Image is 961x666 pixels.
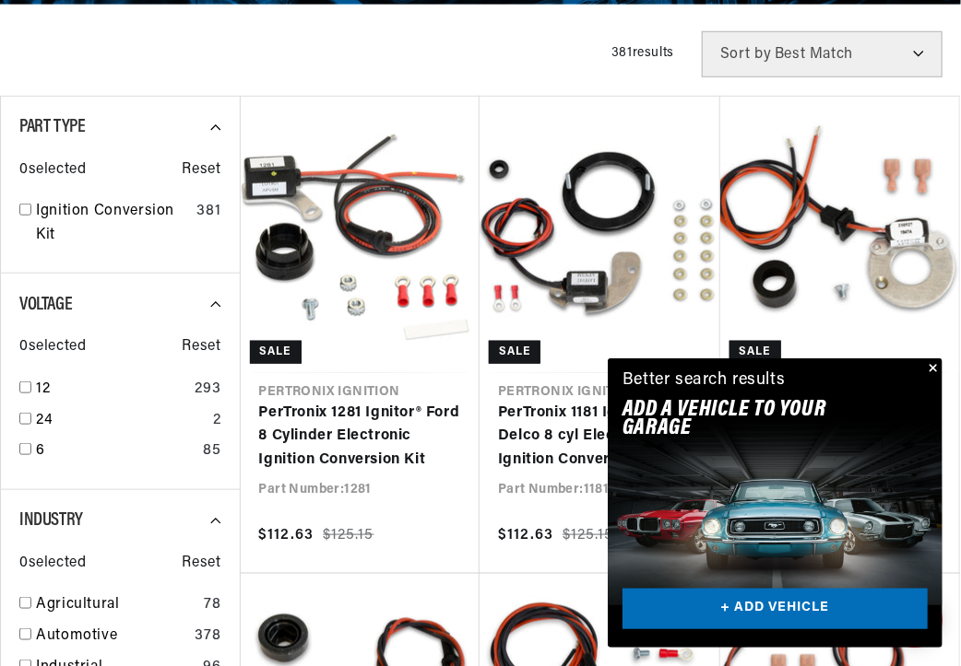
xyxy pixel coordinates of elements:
a: 6 [36,439,196,463]
a: Ignition Conversion Kit [36,200,190,247]
div: 381 [197,200,221,224]
span: Reset [183,158,221,182]
span: 0 selected [19,552,86,576]
a: 24 [36,409,206,433]
a: 12 [36,378,188,402]
a: PerTronix 1181 Ignitor® Delco 8 cyl Electronic Ignition Conversion Kit [498,402,702,473]
div: 78 [204,593,220,617]
span: Part Type [19,118,85,136]
div: 2 [213,409,221,433]
h2: Add A VEHICLE to your garage [623,401,882,438]
select: Sort by [702,31,943,77]
span: 0 selected [19,158,86,182]
span: Reset [183,335,221,359]
a: + ADD VEHICLE [623,589,928,630]
span: Sort by [720,47,771,62]
span: Industry [19,511,83,530]
a: Automotive [36,625,188,648]
div: Better search results [623,368,786,394]
a: Agricultural [36,593,196,617]
a: PerTronix 1281 Ignitor® Ford 8 Cylinder Electronic Ignition Conversion Kit [259,402,462,473]
span: 381 results [611,46,674,60]
div: 85 [203,439,220,463]
div: 378 [196,625,221,648]
span: 0 selected [19,335,86,359]
button: Close [920,358,943,380]
span: Voltage [19,296,72,314]
div: 293 [196,378,221,402]
span: Reset [183,552,221,576]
